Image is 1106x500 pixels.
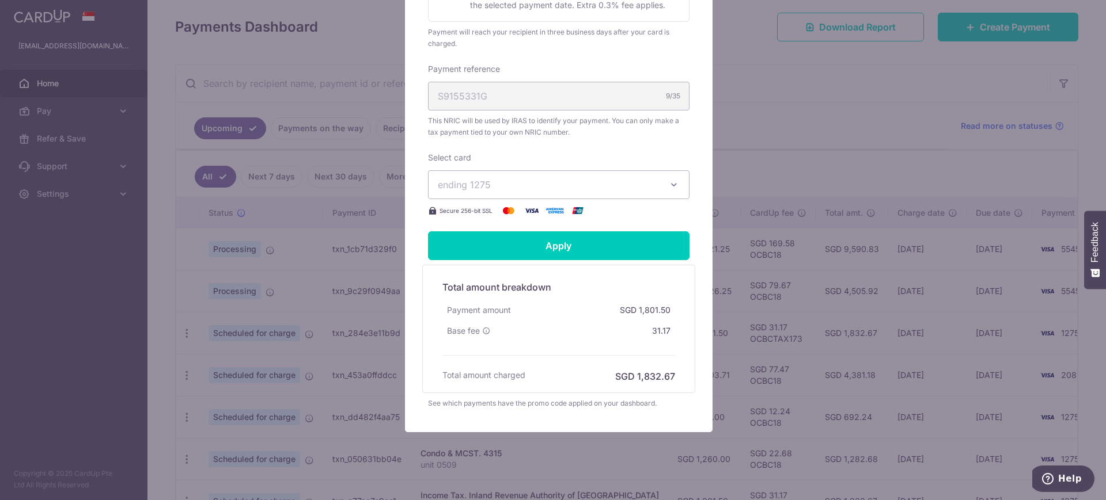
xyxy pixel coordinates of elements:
[1090,222,1100,262] span: Feedback
[543,204,566,217] img: American Express
[647,320,675,341] div: 31.17
[440,206,493,215] span: Secure 256-bit SSL
[1084,211,1106,289] button: Feedback - Show survey
[442,280,675,294] h5: Total amount breakdown
[615,369,675,383] h6: SGD 1,832.67
[428,170,690,199] button: ending 1275
[428,398,690,409] div: See which payments have the promo code applied on your dashboard.
[447,325,480,337] span: Base fee
[428,231,690,260] input: Apply
[438,179,491,190] span: ending 1275
[666,90,680,102] div: 9/35
[497,204,520,217] img: Mastercard
[428,63,500,75] label: Payment reference
[1032,465,1094,494] iframe: Opens a widget where you can find more information
[428,26,690,49] div: Payment will reach your recipient in three business days after your card is charged.
[442,300,516,320] div: Payment amount
[615,300,675,320] div: SGD 1,801.50
[442,369,525,381] h6: Total amount charged
[428,152,471,163] label: Select card
[428,115,690,138] span: This NRIC will be used by IRAS to identify your payment. You can only make a tax payment tied to ...
[566,204,589,217] img: UnionPay
[520,204,543,217] img: Visa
